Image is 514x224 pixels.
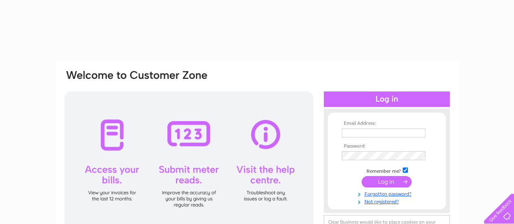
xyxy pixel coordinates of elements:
th: Email Address: [340,121,434,126]
a: Forgotten password? [342,189,434,197]
input: Submit [362,176,412,187]
a: Not registered? [342,197,434,205]
td: Remember me? [340,166,434,174]
th: Password: [340,144,434,149]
